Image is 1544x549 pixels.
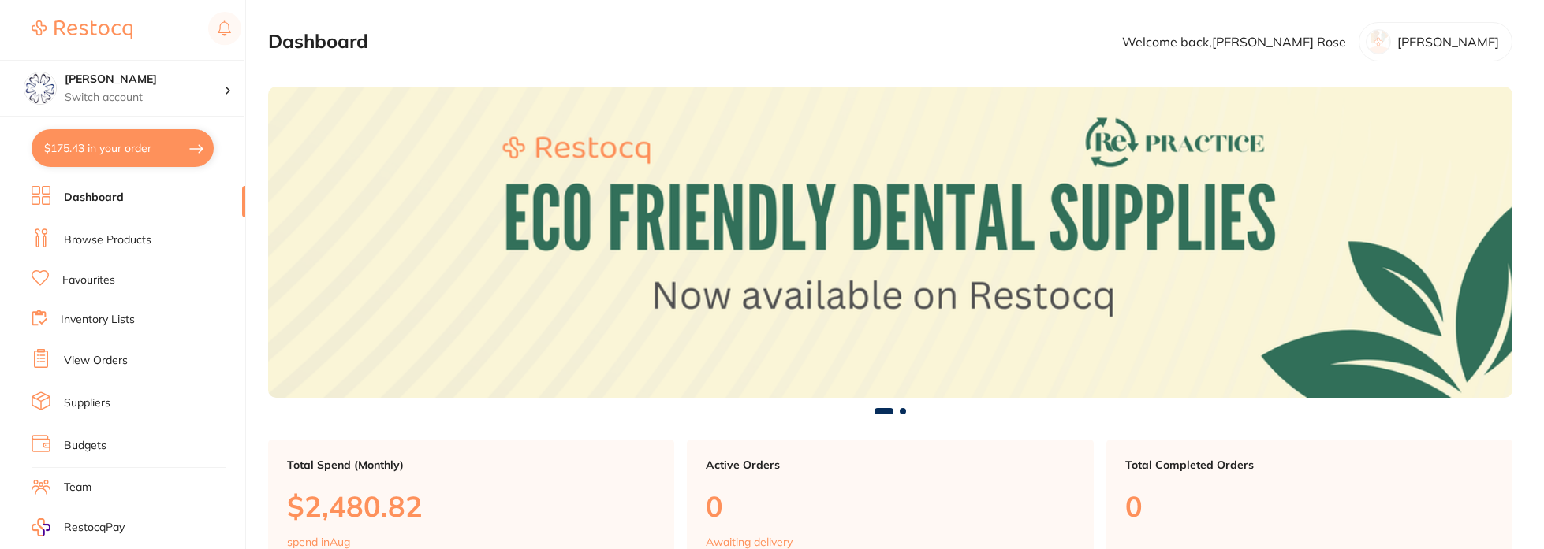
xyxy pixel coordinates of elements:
img: Restocq Logo [32,20,132,39]
h4: Eumundi Dental [65,72,224,87]
img: RestocqPay [32,518,50,536]
button: $175.43 in your order [32,129,214,167]
a: Suppliers [64,395,110,411]
img: Eumundi Dental [24,72,56,104]
p: Total Spend (Monthly) [287,458,655,471]
p: 0 [1125,490,1494,522]
span: RestocqPay [64,520,125,536]
p: 0 [706,490,1074,522]
p: [PERSON_NAME] [1397,35,1499,49]
a: Browse Products [64,232,151,248]
p: Switch account [65,90,224,106]
p: Active Orders [706,458,1074,471]
p: Awaiting delivery [706,536,793,548]
p: Total Completed Orders [1125,458,1494,471]
a: Team [64,480,91,495]
h2: Dashboard [268,31,368,53]
img: Dashboard [268,87,1512,398]
p: spend in Aug [287,536,350,548]
a: Favourites [62,273,115,288]
p: $2,480.82 [287,490,655,522]
a: Inventory Lists [61,312,135,328]
a: Restocq Logo [32,12,132,48]
a: View Orders [64,353,128,369]
p: Welcome back, [PERSON_NAME] Rose [1122,35,1346,49]
a: Dashboard [64,190,124,206]
a: Budgets [64,438,106,454]
a: RestocqPay [32,518,125,536]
